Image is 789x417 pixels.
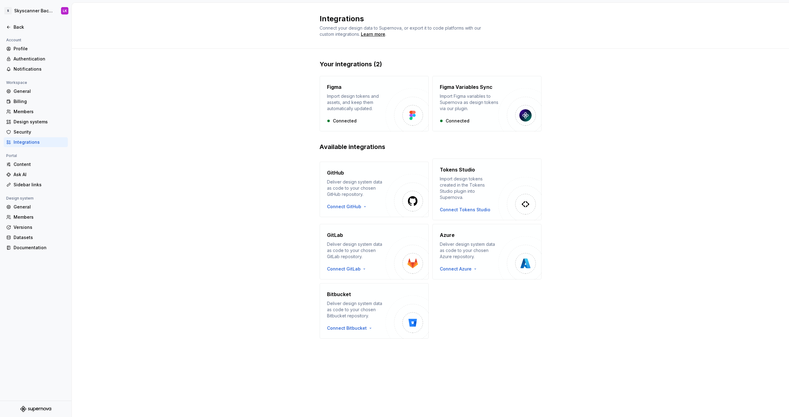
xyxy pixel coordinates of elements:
[327,93,386,112] div: Import design tokens and assets, and keep them automatically updated.
[4,212,68,222] a: Members
[327,291,351,298] h4: Bitbucket
[4,127,68,137] a: Security
[4,170,68,180] a: Ask AI
[4,44,68,54] a: Profile
[14,8,54,14] div: Skyscanner Backpack
[360,32,386,37] span: .
[320,142,542,151] h2: Available integrations
[327,169,344,176] h4: GitHub
[4,64,68,74] a: Notifications
[320,283,429,339] button: BitbucketDeliver design system data as code to your chosen Bitbucket repository.Connect Bitbucket
[4,86,68,96] a: General
[4,107,68,117] a: Members
[320,14,534,24] h2: Integrations
[320,25,482,37] span: Connect your design data to Supernova, or export it to code platforms with our custom integrations.
[440,207,490,213] button: Connect Tokens Studio
[4,137,68,147] a: Integrations
[327,241,386,260] div: Deliver design system data as code to your chosen GitLab repository.
[4,243,68,253] a: Documentation
[14,88,65,94] div: General
[327,83,341,91] h4: Figma
[14,224,65,230] div: Versions
[4,180,68,190] a: Sidebar links
[4,22,68,32] a: Back
[440,83,493,91] h4: Figma Variables Sync
[1,4,70,18] button: SSkyscanner BackpackLK
[440,241,498,260] div: Deliver design system data as code to your chosen Azure repository.
[14,182,65,188] div: Sidebar links
[14,98,65,105] div: Billing
[327,300,386,319] div: Deliver design system data as code to your chosen Bitbucket repository.
[14,214,65,220] div: Members
[14,46,65,52] div: Profile
[14,139,65,145] div: Integrations
[432,224,542,279] button: AzureDeliver design system data as code to your chosen Azure repository.Connect Azure
[20,406,51,412] svg: Supernova Logo
[440,231,455,239] h4: Azure
[440,93,498,112] div: Import Figma variables to Supernova as design tokens via our plugin.
[440,166,475,173] h4: Tokens Studio
[4,233,68,242] a: Datasets
[14,245,65,251] div: Documentation
[432,76,542,131] button: Figma Variables SyncImport Figma variables to Supernova as design tokens via our plugin.Connected
[4,117,68,127] a: Design systems
[14,204,65,210] div: General
[4,159,68,169] a: Content
[4,152,19,159] div: Portal
[440,176,498,200] div: Import design tokens created in the Tokens Studio plugin into Supernova.
[14,234,65,241] div: Datasets
[327,231,343,239] h4: GitLab
[14,129,65,135] div: Security
[320,224,429,279] button: GitLabDeliver design system data as code to your chosen GitLab repository.Connect GitLab
[4,36,24,44] div: Account
[327,325,367,331] span: Connect Bitbucket
[327,204,361,210] span: Connect GitHub
[327,204,370,210] button: Connect GitHub
[440,266,472,272] span: Connect Azure
[14,66,65,72] div: Notifications
[14,119,65,125] div: Design systems
[327,266,369,272] button: Connect GitLab
[327,179,386,197] div: Deliver design system data as code to your chosen GitHub repository.
[14,161,65,167] div: Content
[327,266,361,272] span: Connect GitLab
[320,60,542,68] h2: Your integrations (2)
[432,159,542,220] button: Tokens StudioImport design tokens created in the Tokens Studio plugin into Supernova.Connect Toke...
[361,31,385,37] a: Learn more
[440,266,480,272] button: Connect Azure
[4,195,36,202] div: Design system
[4,7,12,14] div: S
[63,8,67,13] div: LK
[4,222,68,232] a: Versions
[4,79,30,86] div: Workspace
[320,76,429,131] button: FigmaImport design tokens and assets, and keep them automatically updated.Connected
[14,171,65,178] div: Ask AI
[14,56,65,62] div: Authentication
[14,24,65,30] div: Back
[14,109,65,115] div: Members
[320,159,429,220] button: GitHubDeliver design system data as code to your chosen GitHub repository.Connect GitHub
[4,54,68,64] a: Authentication
[4,202,68,212] a: General
[327,325,375,331] button: Connect Bitbucket
[4,97,68,106] a: Billing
